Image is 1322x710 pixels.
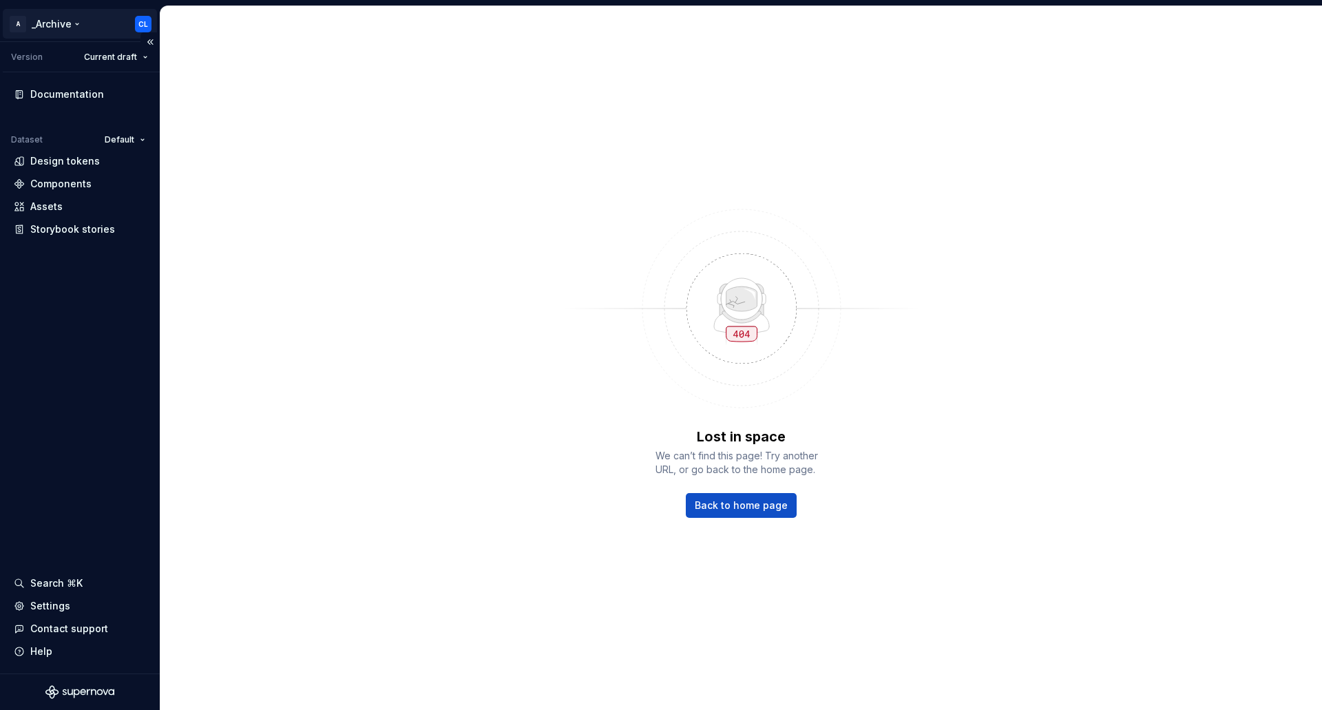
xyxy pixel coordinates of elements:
[30,222,115,236] div: Storybook stories
[140,32,160,52] button: Collapse sidebar
[8,640,151,662] button: Help
[30,599,70,613] div: Settings
[98,130,151,149] button: Default
[138,19,148,30] div: CL
[8,150,151,172] a: Design tokens
[78,48,154,67] button: Current draft
[30,87,104,101] div: Documentation
[30,622,108,636] div: Contact support
[30,200,63,213] div: Assets
[84,52,137,63] span: Current draft
[10,16,26,32] div: A
[45,685,114,699] svg: Supernova Logo
[8,218,151,240] a: Storybook stories
[105,134,134,145] span: Default
[8,83,151,105] a: Documentation
[30,177,92,191] div: Components
[30,645,52,658] div: Help
[697,427,786,446] p: Lost in space
[30,576,83,590] div: Search ⌘K
[686,493,797,518] a: Back to home page
[8,595,151,617] a: Settings
[32,17,72,31] div: _Archive
[11,134,43,145] div: Dataset
[30,154,100,168] div: Design tokens
[695,499,788,512] span: Back to home page
[8,173,151,195] a: Components
[11,52,43,63] div: Version
[8,618,151,640] button: Contact support
[8,572,151,594] button: Search ⌘K
[8,196,151,218] a: Assets
[3,9,157,39] button: A_ArchiveCL
[655,449,828,477] span: We can’t find this page! Try another URL, or go back to the home page.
